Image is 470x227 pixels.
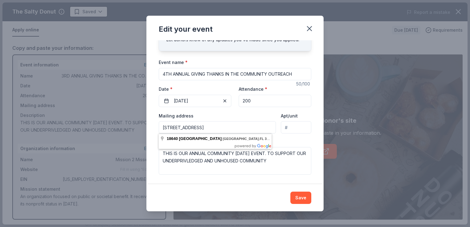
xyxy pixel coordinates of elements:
input: # [281,121,311,133]
label: Date [159,86,231,92]
label: Attendance [239,86,267,92]
textarea: THIS IS OUR ANNUAL COMMUNITY [DATE] EVENT. TO SUPPORT OUR UNDERPRIVLEDGED AND UNHOUSED COMMUNITY [159,147,311,175]
button: Save [290,192,311,204]
label: Apt/unit [281,113,298,119]
span: FL [260,137,264,141]
span: [GEOGRAPHIC_DATA] [223,137,259,141]
input: Spring Fundraiser [159,68,311,80]
input: 20 [239,95,311,107]
label: Mailing address [159,113,193,119]
span: 33169 [265,137,274,141]
span: , , [GEOGRAPHIC_DATA] [223,137,311,141]
div: 50 /100 [296,80,311,88]
label: Event name [159,59,188,66]
span: [GEOGRAPHIC_DATA] [179,136,222,141]
button: [DATE] [159,95,231,107]
input: Enter a US address [159,121,276,133]
span: 18640 [167,136,178,141]
div: Edit your event [159,24,213,34]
